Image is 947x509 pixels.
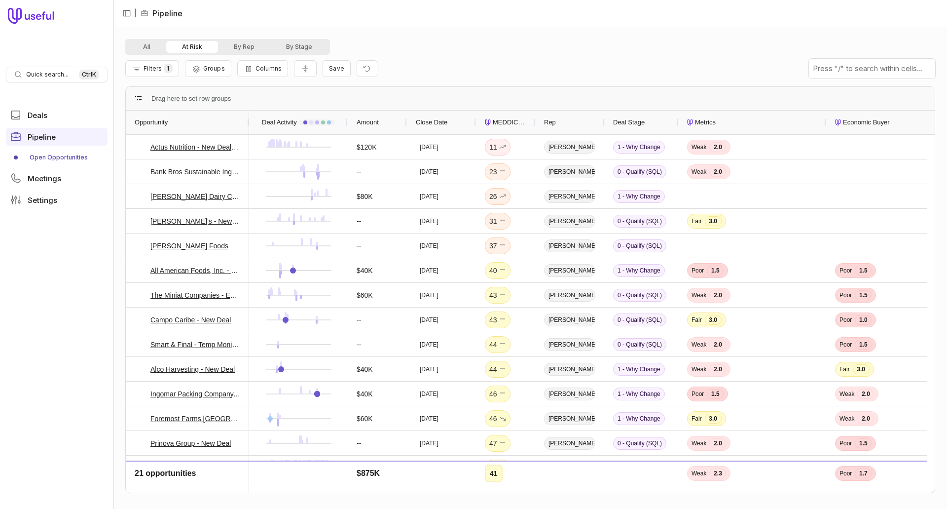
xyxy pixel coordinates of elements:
span: [PERSON_NAME] [544,437,595,450]
div: $40K [357,265,373,276]
span: Save [329,65,344,72]
span: | [134,7,137,19]
li: Pipeline [141,7,182,19]
span: 1 - Why Change [613,190,665,203]
span: [PERSON_NAME] [544,388,595,400]
span: 2.0 [709,340,726,350]
a: Foremost Farms [GEOGRAPHIC_DATA] - Essentials (1 Site) [150,413,240,425]
span: 2.0 [709,290,726,300]
a: Costco - 3 Meat Plants, 2 Packing Plants [150,462,240,474]
div: $375K [357,462,376,474]
span: No change [499,363,506,375]
span: Weak [692,143,706,151]
div: -- [357,215,361,227]
span: 0 - Qualify (SQL) [613,338,666,351]
span: 0 - Qualify (SQL) [613,289,666,302]
span: No change [499,166,506,178]
span: [PERSON_NAME] [544,190,595,203]
span: [PERSON_NAME] [544,462,595,474]
kbd: Ctrl K [79,70,99,79]
span: 1.5 [855,290,872,300]
a: Pipeline [6,128,108,146]
span: Fair [692,217,702,225]
time: [DATE] [420,193,438,200]
span: 1 [164,64,172,73]
time: [DATE] [420,341,438,349]
span: Fair [839,365,850,373]
button: Reset view [357,60,377,78]
div: $40K [357,363,373,375]
span: Meetings [28,175,61,182]
div: Metrics [687,111,817,134]
div: -- [357,437,361,449]
time: [DATE] [420,464,438,472]
span: [PERSON_NAME] [544,264,595,277]
span: No change [499,215,506,227]
button: Group Pipeline [185,60,231,77]
a: All American Foods, Inc. - New Deal [150,265,240,276]
div: -- [357,166,361,178]
span: 1.5 [855,340,872,350]
span: Deal Activity [262,117,297,128]
span: [PERSON_NAME] [544,239,595,252]
span: 2.0 [709,438,726,448]
span: 3.0 [705,414,722,424]
span: 2.0 [857,414,874,424]
a: [PERSON_NAME]'s - New Deal [150,215,240,227]
span: Amount [357,117,379,128]
span: 1.5 [707,389,724,399]
button: Create a new saved view [323,60,351,77]
span: No change [499,240,506,252]
time: [DATE] [420,439,438,447]
span: Filters [144,65,162,72]
div: -- [357,314,361,326]
span: Deal Stage [613,117,645,128]
span: Economic Buyer [843,117,890,128]
div: 46 [489,388,506,400]
a: Smart & Final - Temp Monitoring [150,339,240,351]
span: [PERSON_NAME] [544,412,595,425]
span: 0 - Qualify (SQL) [613,215,666,228]
span: Rep [544,117,556,128]
div: $40K [357,388,373,400]
span: Weak [692,341,706,349]
span: Poor [839,316,852,324]
span: [PERSON_NAME] [544,215,595,228]
span: Fair [692,415,702,423]
div: 44 [489,363,506,375]
a: Actus Nutrition - New Deal ([PERSON_NAME] Sourced) [150,141,240,153]
span: [PERSON_NAME] [544,338,595,351]
div: Pipeline submenu [6,150,108,165]
span: 1.5 [855,266,872,275]
div: -- [357,339,361,351]
span: Weak [692,365,706,373]
span: Poor [839,341,852,349]
span: Poor [839,464,852,472]
div: 37 [489,240,506,252]
span: 1 - Why Change [613,141,665,154]
a: Open Opportunities [6,150,108,165]
time: [DATE] [420,415,438,423]
span: 2.0 [857,389,874,399]
span: Poor [839,291,852,299]
input: Press "/" to search within cells... [809,59,935,78]
div: $60K [357,413,373,425]
a: Deals [6,106,108,124]
button: Columns [237,60,288,77]
span: [PERSON_NAME] [544,141,595,154]
time: [DATE] [420,168,438,176]
span: Opportunity [135,117,168,128]
div: 43 [489,314,506,326]
div: 23 [489,166,506,178]
button: Collapse sidebar [119,6,134,21]
span: 0 - Qualify (SQL) [613,239,666,252]
time: [DATE] [420,242,438,250]
span: Poor [839,439,852,447]
button: All [127,41,166,53]
span: Metrics [695,117,716,128]
a: Campo Caribe - New Deal [150,314,231,326]
a: Prinova Group - New Deal [150,437,231,449]
span: [PERSON_NAME] [544,313,595,326]
button: Collapse all rows [294,60,317,78]
span: Weak [839,390,854,398]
